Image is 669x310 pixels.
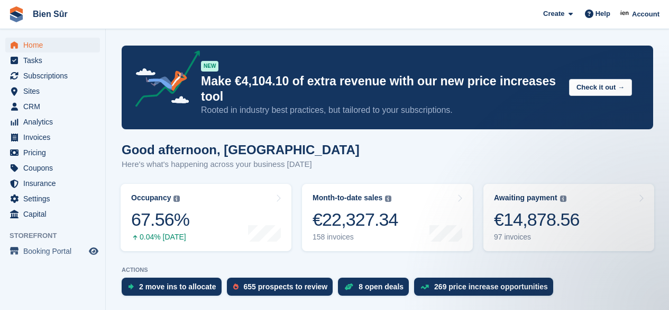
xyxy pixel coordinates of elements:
div: 158 invoices [313,233,398,242]
img: stora-icon-8386f47178a22dfd0bd8f6a31ec36ba5ce8667c1dd55bd0f319d3a0aa187defe.svg [8,6,24,22]
img: prospect-51fa495bee0391a8d652442698ab0144808aea92771e9ea1ae160a38d050c398.svg [233,284,239,290]
p: Make €4,104.10 of extra revenue with our new price increases tool [201,74,561,104]
p: Rooted in industry best practices, but tailored to your subscriptions. [201,104,561,116]
span: CRM [23,99,87,114]
a: menu [5,114,100,129]
a: Preview store [87,245,100,258]
a: menu [5,161,100,175]
div: 8 open deals [359,282,404,291]
div: 97 invoices [494,233,580,242]
a: Bien Sûr [29,5,72,23]
span: Pricing [23,145,87,160]
a: menu [5,99,100,114]
span: Analytics [23,114,87,129]
div: 2 move ins to allocate [139,282,216,291]
div: Awaiting payment [494,193,557,202]
span: Help [595,8,610,19]
span: Coupons [23,161,87,175]
span: Sites [23,84,87,99]
div: €14,878.56 [494,209,580,231]
img: Asmaa Habri [620,8,630,19]
a: menu [5,130,100,145]
img: price_increase_opportunities-93ffe204e8149a01c8c9dc8f82e8f89637d9d84a8eef4429ea346261dce0b2c0.svg [420,285,429,289]
span: Settings [23,191,87,206]
a: menu [5,244,100,259]
img: icon-info-grey-7440780725fd019a000dd9b08b2336e03edf1995a4989e88bcd33f0948082b44.svg [385,196,391,202]
div: 655 prospects to review [244,282,328,291]
a: Awaiting payment €14,878.56 97 invoices [483,184,654,251]
img: price-adjustments-announcement-icon-8257ccfd72463d97f412b2fc003d46551f7dbcb40ab6d574587a9cd5c0d94... [126,50,200,111]
p: Here's what's happening across your business [DATE] [122,158,360,171]
a: 269 price increase opportunities [414,278,558,301]
a: 655 prospects to review [227,278,338,301]
img: icon-info-grey-7440780725fd019a000dd9b08b2336e03edf1995a4989e88bcd33f0948082b44.svg [560,196,566,202]
a: menu [5,191,100,206]
a: menu [5,207,100,222]
span: Booking Portal [23,244,87,259]
span: Tasks [23,53,87,68]
div: Occupancy [131,193,171,202]
span: Subscriptions [23,68,87,83]
div: NEW [201,61,218,72]
div: €22,327.34 [313,209,398,231]
img: deal-1b604bf984904fb50ccaf53a9ad4b4a5d6e5aea283cecdc64d6e3604feb123c2.svg [344,283,353,290]
span: Capital [23,207,87,222]
a: menu [5,145,100,160]
span: Storefront [10,231,105,241]
span: Invoices [23,130,87,145]
img: icon-info-grey-7440780725fd019a000dd9b08b2336e03edf1995a4989e88bcd33f0948082b44.svg [173,196,180,202]
a: menu [5,84,100,99]
a: menu [5,68,100,83]
a: Occupancy 67.56% 0.04% [DATE] [121,184,291,251]
button: Check it out → [569,79,632,96]
div: Month-to-date sales [313,193,382,202]
span: Create [543,8,564,19]
a: menu [5,53,100,68]
span: Insurance [23,176,87,191]
a: menu [5,38,100,52]
div: 0.04% [DATE] [131,233,189,242]
a: menu [5,176,100,191]
img: move_ins_to_allocate_icon-fdf77a2bb77ea45bf5b3d319d69a93e2d87916cf1d5bf7949dd705db3b84f3ca.svg [128,284,134,290]
span: Account [632,9,659,20]
span: Home [23,38,87,52]
div: 269 price increase opportunities [434,282,548,291]
h1: Good afternoon, [GEOGRAPHIC_DATA] [122,143,360,157]
p: ACTIONS [122,267,653,273]
a: 2 move ins to allocate [122,278,227,301]
a: Month-to-date sales €22,327.34 158 invoices [302,184,473,251]
a: 8 open deals [338,278,414,301]
div: 67.56% [131,209,189,231]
